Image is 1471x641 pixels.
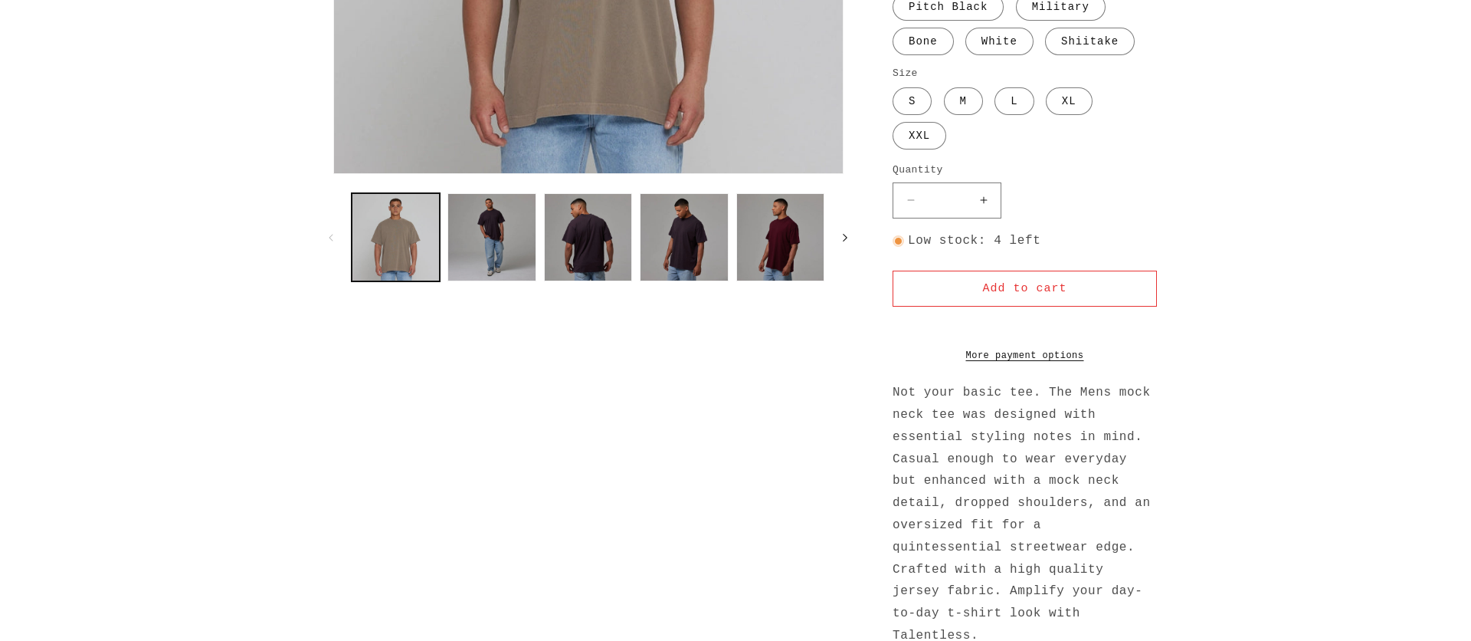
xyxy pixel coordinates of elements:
[352,193,440,281] button: Load image 42 in gallery view
[828,221,862,255] button: Slide right
[965,28,1034,55] label: White
[994,87,1034,115] label: L
[447,193,536,281] button: Load image 3 in gallery view
[893,349,1157,363] a: More payment options
[893,163,1157,178] label: Quantity
[944,87,983,115] label: M
[640,193,728,281] button: Load image 5 in gallery view
[893,230,1157,252] p: Low stock: 4 left
[314,221,348,255] button: Slide left
[544,193,632,281] button: Load image 4 in gallery view
[1046,87,1093,115] label: XL
[893,87,932,115] label: S
[893,271,1157,307] button: Add to cart
[1045,28,1135,55] label: Shiitake
[736,193,824,281] button: Load image 7 in gallery view
[893,66,919,81] legend: Size
[893,122,946,150] label: XXL
[893,28,954,55] label: Bone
